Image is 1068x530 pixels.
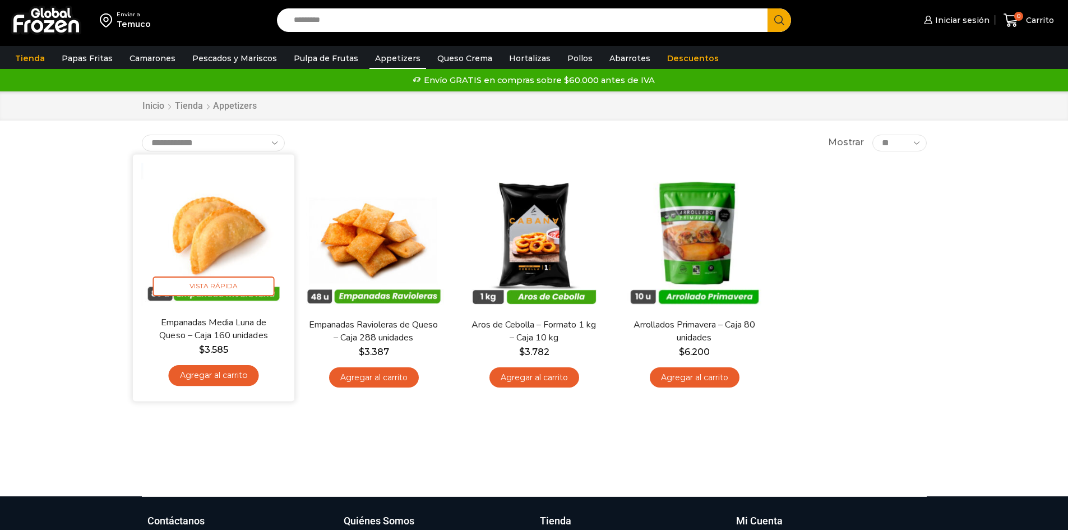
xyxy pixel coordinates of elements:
[100,11,117,30] img: address-field-icon.svg
[152,276,274,296] span: Vista Rápida
[147,514,205,528] h3: Contáctanos
[1001,7,1057,34] a: 0 Carrito
[630,319,759,344] a: Arrollados Primavera – Caja 80 unidades
[309,319,438,344] a: Empanadas Ravioleras de Queso – Caja 288 unidades
[1014,12,1023,21] span: 0
[142,100,165,113] a: Inicio
[369,48,426,69] a: Appetizers
[187,48,283,69] a: Pescados y Mariscos
[921,9,990,31] a: Iniciar sesión
[142,100,257,113] nav: Breadcrumb
[469,319,598,344] a: Aros de Cebolla – Formato 1 kg – Caja 10 kg
[168,365,258,386] a: Agregar al carrito: “Empanadas Media Luna de Queso - Caja 160 unidades”
[148,316,278,342] a: Empanadas Media Luna de Queso – Caja 160 unidades
[198,344,204,354] span: $
[489,367,579,388] a: Agregar al carrito: “Aros de Cebolla - Formato 1 kg - Caja 10 kg”
[519,347,525,357] span: $
[650,367,739,388] a: Agregar al carrito: “Arrollados Primavera - Caja 80 unidades”
[288,48,364,69] a: Pulpa de Frutas
[117,11,151,19] div: Enviar a
[562,48,598,69] a: Pollos
[359,347,389,357] bdi: 3.387
[679,347,685,357] span: $
[213,100,257,111] h1: Appetizers
[662,48,724,69] a: Descuentos
[519,347,549,357] bdi: 3.782
[1023,15,1054,26] span: Carrito
[503,48,556,69] a: Hortalizas
[359,347,364,357] span: $
[932,15,990,26] span: Iniciar sesión
[174,100,204,113] a: Tienda
[10,48,50,69] a: Tienda
[679,347,710,357] bdi: 6.200
[344,514,414,528] h3: Quiénes Somos
[736,514,783,528] h3: Mi Cuenta
[124,48,181,69] a: Camarones
[56,48,118,69] a: Papas Fritas
[198,344,228,354] bdi: 3.585
[540,514,571,528] h3: Tienda
[142,135,285,151] select: Pedido de la tienda
[329,367,419,388] a: Agregar al carrito: “Empanadas Ravioleras de Queso - Caja 288 unidades”
[117,19,151,30] div: Temuco
[768,8,791,32] button: Search button
[828,136,864,149] span: Mostrar
[432,48,498,69] a: Queso Crema
[604,48,656,69] a: Abarrotes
